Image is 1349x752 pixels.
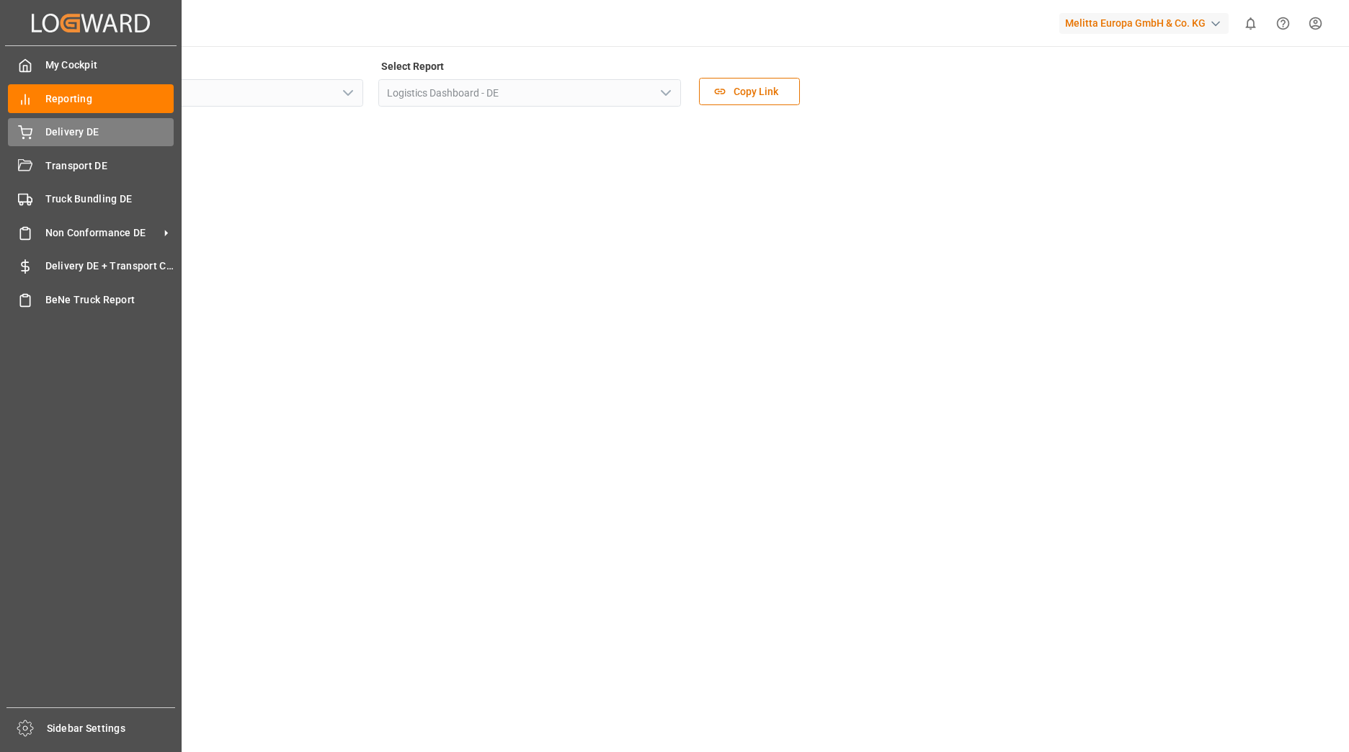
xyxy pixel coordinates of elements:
[45,292,174,308] span: BeNe Truck Report
[61,79,363,107] input: Type to search/select
[337,82,358,104] button: open menu
[8,84,174,112] a: Reporting
[1059,13,1229,34] div: Melitta Europa GmbH & Co. KG
[8,285,174,313] a: BeNe Truck Report
[45,192,174,207] span: Truck Bundling DE
[1267,7,1299,40] button: Help Center
[45,58,174,73] span: My Cockpit
[47,721,176,736] span: Sidebar Settings
[45,91,174,107] span: Reporting
[45,259,174,274] span: Delivery DE + Transport Cost
[699,78,800,105] button: Copy Link
[8,252,174,280] a: Delivery DE + Transport Cost
[8,51,174,79] a: My Cockpit
[45,125,174,140] span: Delivery DE
[378,79,681,107] input: Type to search/select
[45,158,174,174] span: Transport DE
[378,56,446,76] label: Select Report
[1059,9,1234,37] button: Melitta Europa GmbH & Co. KG
[8,151,174,179] a: Transport DE
[8,118,174,146] a: Delivery DE
[45,225,159,241] span: Non Conformance DE
[726,84,785,99] span: Copy Link
[8,185,174,213] a: Truck Bundling DE
[654,82,676,104] button: open menu
[1234,7,1267,40] button: show 0 new notifications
